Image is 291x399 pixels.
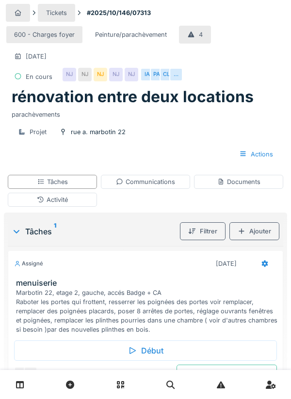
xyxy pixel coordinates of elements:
div: Marbotin 22, etage 2, gauche, accés Badge + CA Raboter les portes qui frottent, resserrer les poi... [16,288,279,335]
div: Peinture/parachèvement [95,30,167,39]
div: Marquer comme terminé [177,365,277,383]
h1: rénovation entre deux locations [12,88,254,106]
div: CL [14,367,28,380]
div: Assigné [14,260,43,268]
strong: #2025/10/146/07313 [83,8,155,17]
div: [DATE] [26,52,47,61]
div: parachèvements [12,106,279,119]
div: … [169,68,183,81]
sup: 1 [54,226,56,237]
div: Activité [37,195,68,204]
div: Documents [217,177,260,186]
div: NJ [63,68,76,81]
div: Actions [231,145,281,163]
div: Ajouter [229,222,279,240]
div: PB [24,367,37,380]
div: Début [14,340,277,361]
div: Communications [116,177,175,186]
h3: menuiserie [16,278,279,288]
div: PA [150,68,163,81]
div: NJ [109,68,123,81]
div: Tâches [37,177,68,186]
div: En cours [26,72,52,81]
div: NJ [94,68,107,81]
div: Filtrer [180,222,226,240]
div: rue a. marbotin 22 [71,127,126,137]
div: [DATE] [216,259,237,268]
div: NJ [78,68,92,81]
div: IA [140,68,154,81]
div: Projet [30,127,47,137]
div: Tickets [46,8,67,17]
div: CL [160,68,173,81]
div: 600 - Charges foyer [14,30,75,39]
div: Tâches [12,226,176,237]
div: 4 [199,30,203,39]
div: NJ [125,68,138,81]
